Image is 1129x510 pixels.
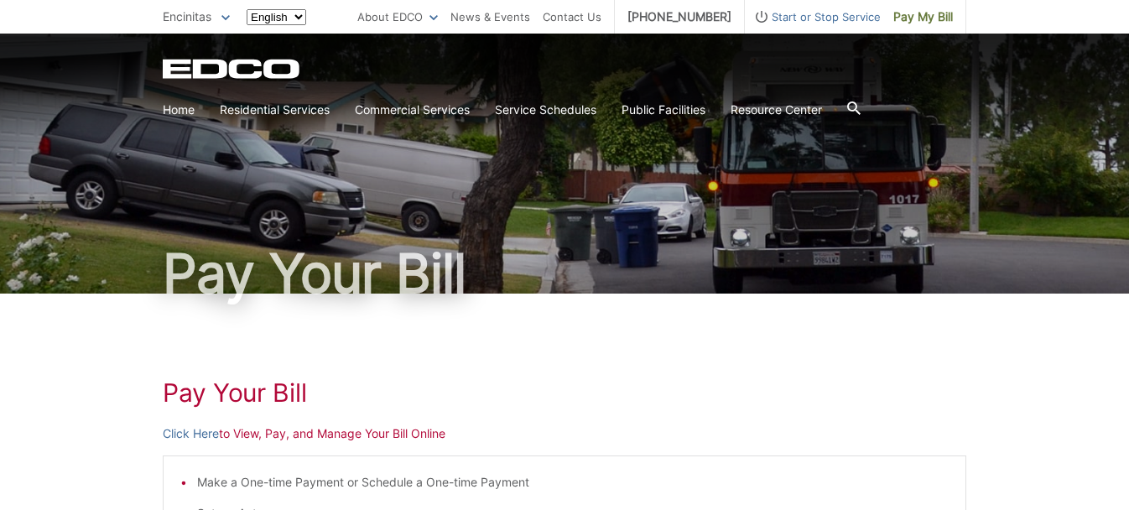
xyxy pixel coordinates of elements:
a: Commercial Services [355,101,470,119]
h1: Pay Your Bill [163,247,966,300]
a: Residential Services [220,101,330,119]
a: Home [163,101,195,119]
li: Make a One-time Payment or Schedule a One-time Payment [197,473,949,492]
p: to View, Pay, and Manage Your Bill Online [163,424,966,443]
a: About EDCO [357,8,438,26]
span: Pay My Bill [893,8,953,26]
a: Public Facilities [622,101,705,119]
a: EDCD logo. Return to the homepage. [163,59,302,79]
a: News & Events [450,8,530,26]
a: Service Schedules [495,101,596,119]
span: Encinitas [163,9,211,23]
a: Contact Us [543,8,601,26]
h1: Pay Your Bill [163,377,966,408]
select: Select a language [247,9,306,25]
a: Click Here [163,424,219,443]
a: Resource Center [731,101,822,119]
